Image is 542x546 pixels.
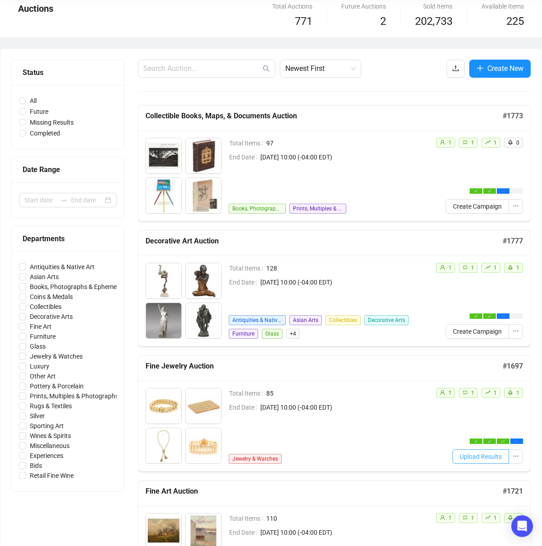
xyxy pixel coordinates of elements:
[448,515,452,521] span: 1
[503,111,523,121] h5: # 1773
[263,65,270,72] span: search
[26,331,59,341] span: Furniture
[285,60,356,77] span: Newest First
[487,63,523,74] span: Create New
[440,390,445,395] span: user
[229,454,282,464] span: Jewelry & Watches
[440,140,445,145] span: user
[229,329,258,339] span: Furniture
[229,204,286,214] span: Books, Photographs & Ephemera
[448,390,452,396] span: 1
[341,1,386,11] div: Future Auctions
[452,65,459,72] span: upload
[229,513,266,523] span: Total Items
[266,513,429,523] span: 110
[474,314,478,318] span: check
[138,355,531,471] a: Fine Jewelry Auction#1697Total Items85End Date[DATE] 10:00 (-04:00 EDT)Jewelry & Watchesuser1retw...
[26,272,62,282] span: Asian Arts
[488,189,491,193] span: check
[138,230,531,346] a: Decorative Art Auction#1777Total Items128End Date[DATE] 10:00 (-04:00 EDT)Antiquities & Native Ar...
[448,265,452,271] span: 1
[446,199,509,214] button: Create Campaign
[471,390,474,396] span: 1
[186,303,221,338] img: 5004_1.jpg
[516,140,519,146] span: 0
[460,452,502,462] span: Upload Results
[26,421,67,431] span: Sporting Art
[446,324,509,339] button: Create Campaign
[146,263,181,299] img: 5001_1.jpg
[471,140,474,146] span: 1
[474,439,478,443] span: check
[229,152,260,162] span: End Date
[440,265,445,270] span: user
[26,117,77,127] span: Missing Results
[146,236,503,247] h5: Decorative Art Auction
[481,1,524,11] div: Available Items
[262,329,283,339] span: Glass
[511,515,533,537] div: Open Intercom Messenger
[462,265,468,270] span: retweet
[23,67,113,78] div: Status
[146,178,181,213] img: 6003_1.jpg
[186,428,221,463] img: 4004_1.jpg
[272,1,312,11] div: Total Auctions
[229,388,266,398] span: Total Items
[146,138,181,173] img: 6001_1.jpg
[415,13,452,30] span: 202,733
[138,105,531,221] a: Collectible Books, Maps, & Documents Auction#1773Total Items97End Date[DATE] 10:00 (-04:00 EDT)Bo...
[289,315,322,325] span: Asian Arts
[26,451,67,461] span: Experiences
[448,140,452,146] span: 1
[26,322,55,331] span: Fine Art
[26,262,98,272] span: Antiquities & Native Art
[440,515,445,520] span: user
[26,411,48,421] span: Silver
[503,236,523,247] h5: # 1777
[186,138,221,173] img: 6002_1.jpg
[513,453,519,459] span: ellipsis
[26,128,64,138] span: Completed
[295,15,312,28] span: 771
[186,388,221,424] img: 4002_1.jpg
[453,327,502,336] span: Create Campaign
[71,195,103,205] input: End date
[266,388,429,398] span: 85
[488,314,491,318] span: check
[452,449,509,464] button: Upload Results
[229,263,266,273] span: Total Items
[503,361,523,372] h5: # 1697
[26,302,65,312] span: Collectibles
[260,277,429,287] span: [DATE] 10:00 (-04:00 EDT)
[146,486,503,497] h5: Fine Art Auction
[26,371,59,381] span: Other Art
[26,341,49,351] span: Glass
[513,203,519,209] span: ellipsis
[24,195,57,205] input: Start date
[508,140,513,145] span: rocket
[471,265,474,271] span: 1
[229,527,260,537] span: End Date
[289,204,346,214] span: Prints, Multiples & Photographs
[325,315,361,325] span: Collectibles
[469,60,531,78] button: Create New
[26,107,52,117] span: Future
[471,515,474,521] span: 1
[364,315,409,325] span: Decorative Arts
[260,152,429,162] span: [DATE] 10:00 (-04:00 EDT)
[229,277,260,287] span: End Date
[453,201,502,211] span: Create Campaign
[26,461,46,471] span: Bids
[286,329,300,339] span: + 4
[494,515,497,521] span: 1
[380,15,386,28] span: 2
[506,15,524,28] span: 225
[476,65,484,72] span: plus
[23,164,113,175] div: Date Range
[60,196,67,204] span: to
[146,388,181,424] img: 4001_1.jpg
[260,527,429,537] span: [DATE] 10:00 (-04:00 EDT)
[462,390,468,395] span: retweet
[485,265,490,270] span: rise
[26,471,77,481] span: Retail Fine Wine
